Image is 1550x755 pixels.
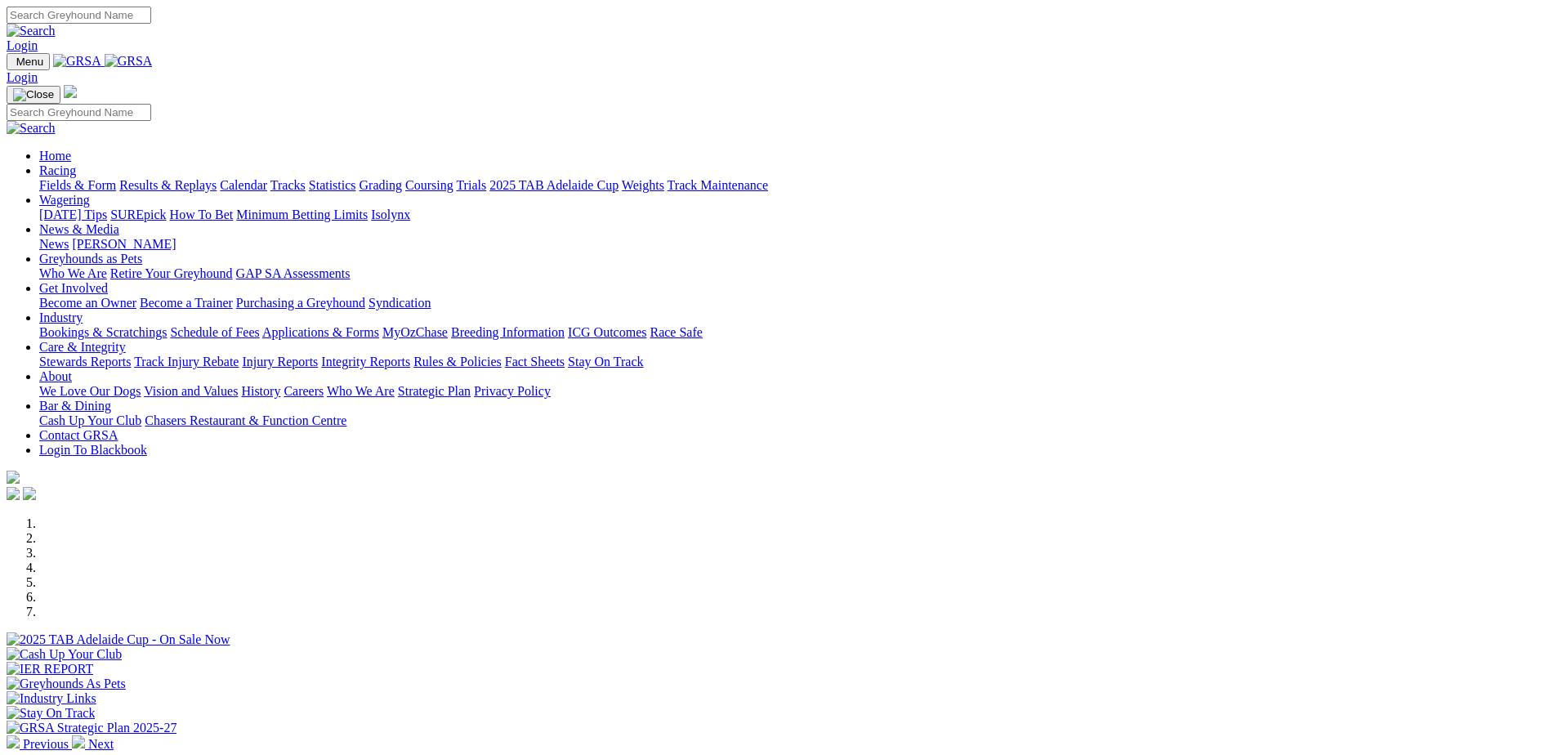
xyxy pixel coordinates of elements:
a: We Love Our Dogs [39,384,141,398]
a: Careers [284,384,324,398]
a: Weights [622,178,664,192]
a: Previous [7,737,72,751]
img: Close [13,88,54,101]
a: Integrity Reports [321,355,410,369]
a: About [39,369,72,383]
div: About [39,384,1543,399]
a: Who We Are [39,266,107,280]
a: Strategic Plan [398,384,471,398]
div: Industry [39,325,1543,340]
a: Track Injury Rebate [134,355,239,369]
a: Race Safe [650,325,702,339]
a: Statistics [309,178,356,192]
a: Track Maintenance [668,178,768,192]
span: Menu [16,56,43,68]
a: Bookings & Scratchings [39,325,167,339]
div: Bar & Dining [39,413,1543,428]
a: Privacy Policy [474,384,551,398]
img: GRSA [105,54,153,69]
img: facebook.svg [7,487,20,500]
a: Wagering [39,193,90,207]
a: [PERSON_NAME] [72,237,176,251]
a: How To Bet [170,208,234,221]
a: Care & Integrity [39,340,126,354]
img: GRSA [53,54,101,69]
a: Stewards Reports [39,355,131,369]
div: Greyhounds as Pets [39,266,1543,281]
a: Chasers Restaurant & Function Centre [145,413,346,427]
a: Login To Blackbook [39,443,147,457]
img: GRSA Strategic Plan 2025-27 [7,721,176,735]
a: Tracks [270,178,306,192]
a: Vision and Values [144,384,238,398]
a: Trials [456,178,486,192]
img: Industry Links [7,691,96,706]
a: Fact Sheets [505,355,565,369]
img: logo-grsa-white.png [64,85,77,98]
a: Injury Reports [242,355,318,369]
a: Minimum Betting Limits [236,208,368,221]
button: Toggle navigation [7,53,50,70]
a: [DATE] Tips [39,208,107,221]
a: Next [72,737,114,751]
img: IER REPORT [7,662,93,677]
a: Breeding Information [451,325,565,339]
a: Become an Owner [39,296,136,310]
a: Racing [39,163,76,177]
a: MyOzChase [382,325,448,339]
img: Search [7,121,56,136]
a: Rules & Policies [413,355,502,369]
img: chevron-right-pager-white.svg [72,735,85,748]
input: Search [7,104,151,121]
a: Isolynx [371,208,410,221]
img: Greyhounds As Pets [7,677,126,691]
a: Retire Your Greyhound [110,266,233,280]
a: Login [7,70,38,84]
a: Bar & Dining [39,399,111,413]
a: News [39,237,69,251]
a: Schedule of Fees [170,325,259,339]
a: History [241,384,280,398]
a: Contact GRSA [39,428,118,442]
a: Coursing [405,178,453,192]
a: Home [39,149,71,163]
img: logo-grsa-white.png [7,471,20,484]
a: 2025 TAB Adelaide Cup [489,178,619,192]
a: Purchasing a Greyhound [236,296,365,310]
img: Cash Up Your Club [7,647,122,662]
a: SUREpick [110,208,166,221]
a: Syndication [369,296,431,310]
a: Grading [360,178,402,192]
span: Previous [23,737,69,751]
img: 2025 TAB Adelaide Cup - On Sale Now [7,632,230,647]
div: Care & Integrity [39,355,1543,369]
a: News & Media [39,222,119,236]
img: Search [7,24,56,38]
a: Who We Are [327,384,395,398]
a: Get Involved [39,281,108,295]
a: Industry [39,310,83,324]
div: Get Involved [39,296,1543,310]
img: Stay On Track [7,706,95,721]
a: GAP SA Assessments [236,266,351,280]
a: ICG Outcomes [568,325,646,339]
a: Calendar [220,178,267,192]
div: Racing [39,178,1543,193]
div: Wagering [39,208,1543,222]
a: Fields & Form [39,178,116,192]
a: Cash Up Your Club [39,413,141,427]
a: Results & Replays [119,178,217,192]
a: Greyhounds as Pets [39,252,142,266]
a: Applications & Forms [262,325,379,339]
img: chevron-left-pager-white.svg [7,735,20,748]
a: Become a Trainer [140,296,233,310]
span: Next [88,737,114,751]
input: Search [7,7,151,24]
button: Toggle navigation [7,86,60,104]
div: News & Media [39,237,1543,252]
a: Stay On Track [568,355,643,369]
a: Login [7,38,38,52]
img: twitter.svg [23,487,36,500]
